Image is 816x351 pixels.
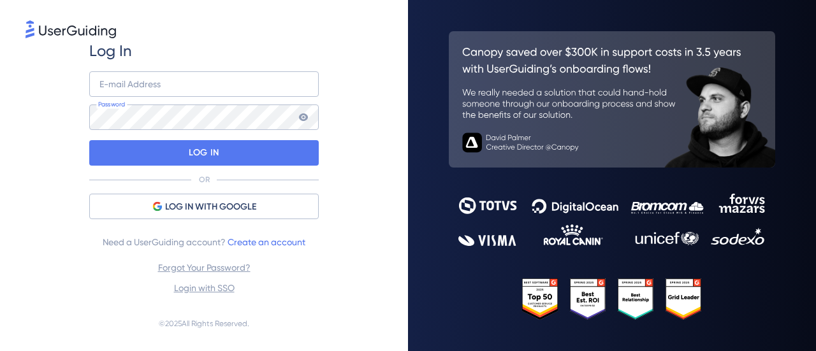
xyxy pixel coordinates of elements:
[199,175,210,185] p: OR
[522,278,702,319] img: 25303e33045975176eb484905ab012ff.svg
[159,316,249,331] span: © 2025 All Rights Reserved.
[174,283,235,293] a: Login with SSO
[89,41,132,61] span: Log In
[158,262,251,273] a: Forgot Your Password?
[189,143,219,163] p: LOG IN
[449,31,775,168] img: 26c0aa7c25a843aed4baddd2b5e0fa68.svg
[103,234,305,250] span: Need a UserGuiding account?
[25,20,116,38] img: 8faab4ba6bc7696a72372aa768b0286c.svg
[89,71,319,97] input: example@company.com
[228,237,305,247] a: Create an account
[458,194,765,246] img: 9302ce2ac39453076f5bc0f2f2ca889b.svg
[165,199,256,215] span: LOG IN WITH GOOGLE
